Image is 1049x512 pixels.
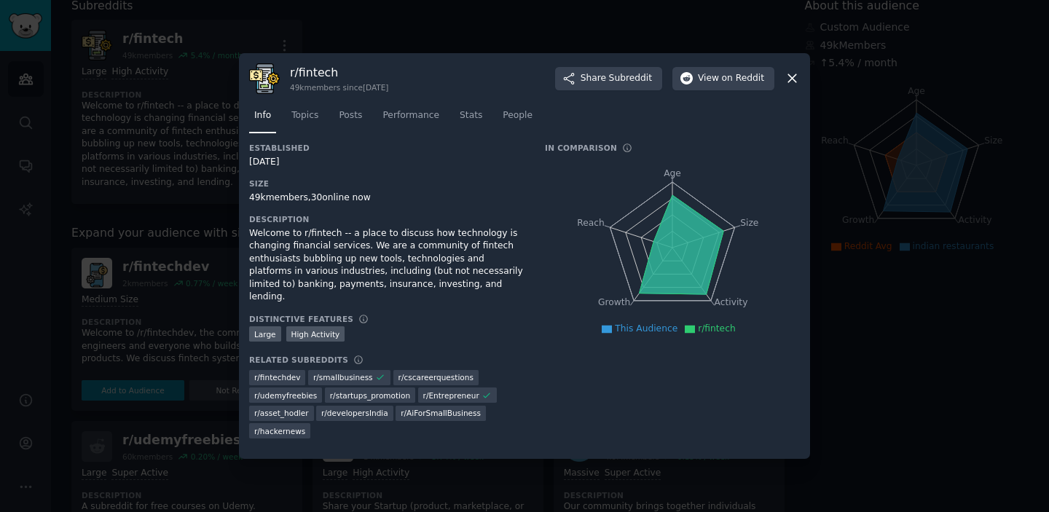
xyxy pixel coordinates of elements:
span: r/ fintechdev [254,372,300,382]
span: Performance [382,109,439,122]
h3: Related Subreddits [249,355,348,365]
span: r/fintech [698,323,735,334]
span: r/ developersIndia [321,408,388,418]
span: r/ udemyfreebies [254,390,317,401]
a: People [498,104,538,134]
div: Welcome to r/fintech -- a place to discuss how technology is changing financial services. We are ... [249,227,524,304]
img: fintech [249,63,280,94]
span: View [698,72,764,85]
tspan: Growth [598,297,630,307]
div: [DATE] [249,156,524,169]
button: Viewon Reddit [672,67,774,90]
span: on Reddit [722,72,764,85]
tspan: Reach [577,217,605,227]
a: Stats [455,104,487,134]
tspan: Size [740,217,758,227]
span: r/ cscareerquestions [398,372,474,382]
div: High Activity [286,326,345,342]
h3: r/ fintech [290,65,388,80]
span: r/ AiForSmallBusiness [401,408,481,418]
span: Topics [291,109,318,122]
a: Topics [286,104,323,134]
a: Performance [377,104,444,134]
tspan: Age [664,168,681,178]
span: Posts [339,109,362,122]
span: This Audience [615,323,677,334]
h3: In Comparison [545,143,617,153]
h3: Established [249,143,524,153]
a: Posts [334,104,367,134]
span: r/ startups_promotion [330,390,410,401]
span: Stats [460,109,482,122]
h3: Size [249,178,524,189]
h3: Description [249,214,524,224]
span: r/ Entrepreneur [423,390,479,401]
tspan: Activity [715,297,748,307]
div: 49k members since [DATE] [290,82,388,92]
div: 49k members, 30 online now [249,192,524,205]
span: Subreddit [609,72,652,85]
span: r/ smallbusiness [313,372,373,382]
a: Info [249,104,276,134]
button: ShareSubreddit [555,67,662,90]
div: Large [249,326,281,342]
span: Info [254,109,271,122]
span: r/ asset_hodler [254,408,309,418]
span: People [503,109,533,122]
h3: Distinctive Features [249,314,353,324]
span: Share [581,72,652,85]
span: r/ hackernews [254,426,305,436]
